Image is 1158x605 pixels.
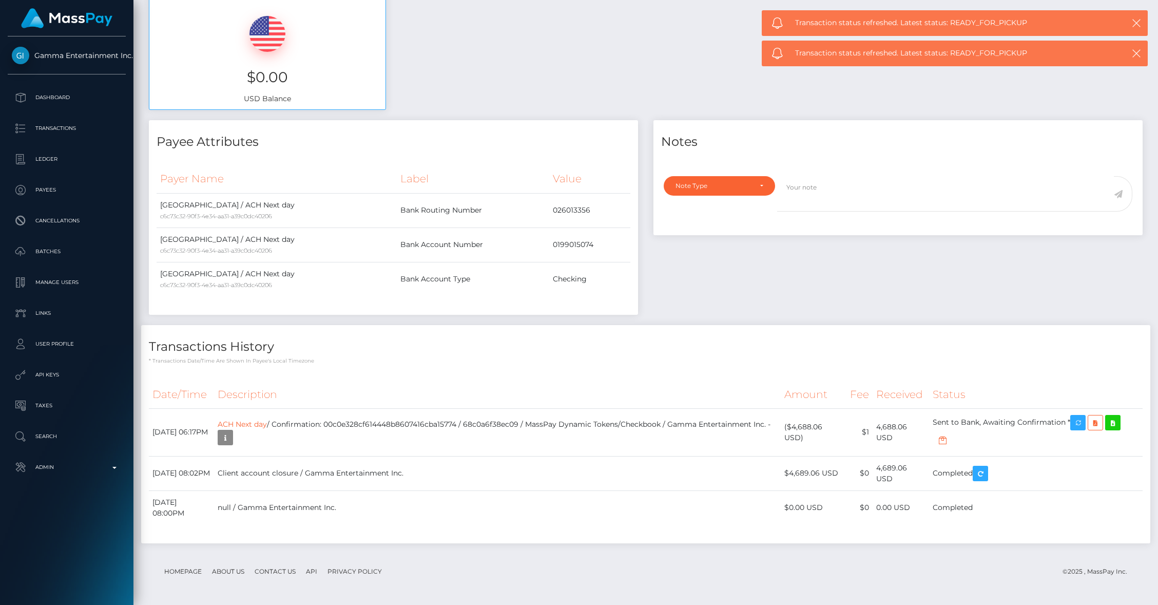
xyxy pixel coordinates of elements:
[250,563,300,579] a: Contact Us
[675,182,751,190] div: Note Type
[214,456,781,490] td: Client account closure / Gamma Entertainment Inc.
[795,17,1100,28] span: Transaction status refreshed. Latest status: READY_FOR_PICKUP
[160,281,272,289] small: c6c73c32-90f3-4e34-aa31-a39c0dc40206
[781,381,846,409] th: Amount
[214,490,781,525] td: null / Gamma Entertainment Inc.
[12,460,122,475] p: Admin
[8,146,126,172] a: Ledger
[929,381,1143,409] th: Status
[549,193,630,228] td: 026013356
[12,182,122,198] p: Payees
[8,455,126,480] a: Admin
[8,331,126,357] a: User Profile
[12,121,122,136] p: Transactions
[160,213,272,220] small: c6c73c32-90f3-4e34-aa31-a39c0dc40206
[397,262,549,296] td: Bank Account Type
[157,262,397,296] td: [GEOGRAPHIC_DATA] / ACH Next day
[8,424,126,449] a: Search
[12,429,122,444] p: Search
[157,133,630,151] h4: Payee Attributes
[846,408,873,456] td: $1
[157,228,397,262] td: [GEOGRAPHIC_DATA] / ACH Next day
[218,420,267,429] a: ACH Next day
[12,306,122,321] p: Links
[8,362,126,388] a: API Keys
[157,67,378,87] h3: $0.00
[149,490,214,525] td: [DATE] 08:00PM
[8,116,126,141] a: Transactions
[208,563,248,579] a: About Us
[149,408,214,456] td: [DATE] 06:17PM
[846,490,873,525] td: $0
[781,408,846,456] td: ($4,688.06 USD)
[160,247,272,254] small: c6c73c32-90f3-4e34-aa31-a39c0dc40206
[873,456,929,490] td: 4,689.06 USD
[549,228,630,262] td: 0199015074
[846,381,873,409] th: Fee
[12,244,122,259] p: Batches
[873,490,929,525] td: 0.00 USD
[21,8,112,28] img: MassPay Logo
[549,262,630,296] td: Checking
[157,165,397,193] th: Payer Name
[12,90,122,105] p: Dashboard
[12,367,122,383] p: API Keys
[12,275,122,290] p: Manage Users
[795,48,1100,59] span: Transaction status refreshed. Latest status: READY_FOR_PICKUP
[781,490,846,525] td: $0.00 USD
[12,336,122,352] p: User Profile
[846,456,873,490] td: $0
[160,563,206,579] a: Homepage
[873,408,929,456] td: 4,688.06 USD
[873,381,929,409] th: Received
[149,381,214,409] th: Date/Time
[157,193,397,228] td: [GEOGRAPHIC_DATA] / ACH Next day
[8,393,126,419] a: Taxes
[12,47,29,64] img: Gamma Entertainment Inc.
[249,16,285,52] img: USD.png
[214,408,781,456] td: / Confirmation: 00c0e328cf614448b8607416cba15774 / 68c0a6f38ec09 / MassPay Dynamic Tokens/Checkbo...
[12,152,122,167] p: Ledger
[8,208,126,234] a: Cancellations
[302,563,321,579] a: API
[8,51,126,60] span: Gamma Entertainment Inc.
[8,239,126,264] a: Batches
[8,270,126,295] a: Manage Users
[12,213,122,229] p: Cancellations
[8,177,126,203] a: Payees
[664,176,775,196] button: Note Type
[397,165,549,193] th: Label
[149,338,1143,356] h4: Transactions History
[661,133,1135,151] h4: Notes
[781,456,846,490] td: $4,689.06 USD
[8,85,126,110] a: Dashboard
[1063,566,1135,577] div: © 2025 , MassPay Inc.
[929,408,1143,456] td: Sent to Bank, Awaiting Confirmation *
[929,490,1143,525] td: Completed
[214,381,781,409] th: Description
[549,165,630,193] th: Value
[149,3,385,109] div: USD Balance
[149,357,1143,365] p: * Transactions date/time are shown in payee's local timezone
[397,228,549,262] td: Bank Account Number
[929,456,1143,490] td: Completed
[149,456,214,490] td: [DATE] 08:02PM
[8,300,126,326] a: Links
[12,398,122,413] p: Taxes
[323,563,386,579] a: Privacy Policy
[397,193,549,228] td: Bank Routing Number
